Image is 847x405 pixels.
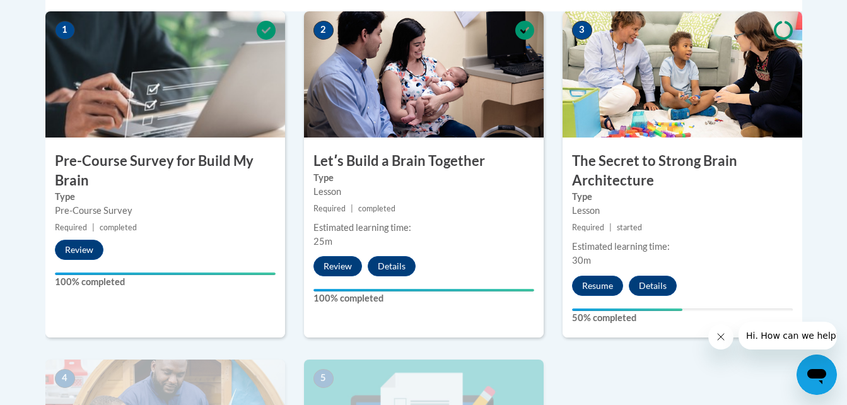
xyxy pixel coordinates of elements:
div: Lesson [572,204,793,218]
span: completed [358,204,395,213]
div: Your progress [572,308,682,311]
span: | [92,223,95,232]
button: Resume [572,276,623,296]
span: 30m [572,255,591,266]
button: Details [368,256,416,276]
h3: The Secret to Strong Brain Architecture [563,151,802,191]
div: Your progress [313,289,534,291]
label: Type [313,171,534,185]
div: Pre-Course Survey [55,204,276,218]
span: 2 [313,21,334,40]
span: 25m [313,236,332,247]
button: Review [55,240,103,260]
iframe: Close message [708,324,733,349]
label: Type [572,190,793,204]
img: Course Image [45,11,285,138]
button: Details [629,276,677,296]
label: 100% completed [55,275,276,289]
span: Required [313,204,346,213]
button: Review [313,256,362,276]
div: Estimated learning time: [572,240,793,254]
span: Required [55,223,87,232]
span: 3 [572,21,592,40]
label: 100% completed [313,291,534,305]
span: | [609,223,612,232]
div: Your progress [55,273,276,275]
span: started [617,223,642,232]
img: Course Image [563,11,802,138]
label: 50% completed [572,311,793,325]
span: 1 [55,21,75,40]
h3: Letʹs Build a Brain Together [304,151,544,171]
div: Lesson [313,185,534,199]
iframe: Button to launch messaging window [797,355,837,395]
div: Estimated learning time: [313,221,534,235]
span: | [351,204,353,213]
img: Course Image [304,11,544,138]
label: Type [55,190,276,204]
span: Required [572,223,604,232]
iframe: Message from company [739,322,837,349]
span: 4 [55,369,75,388]
span: 5 [313,369,334,388]
span: Hi. How can we help? [8,9,102,19]
h3: Pre-Course Survey for Build My Brain [45,151,285,191]
span: completed [100,223,137,232]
